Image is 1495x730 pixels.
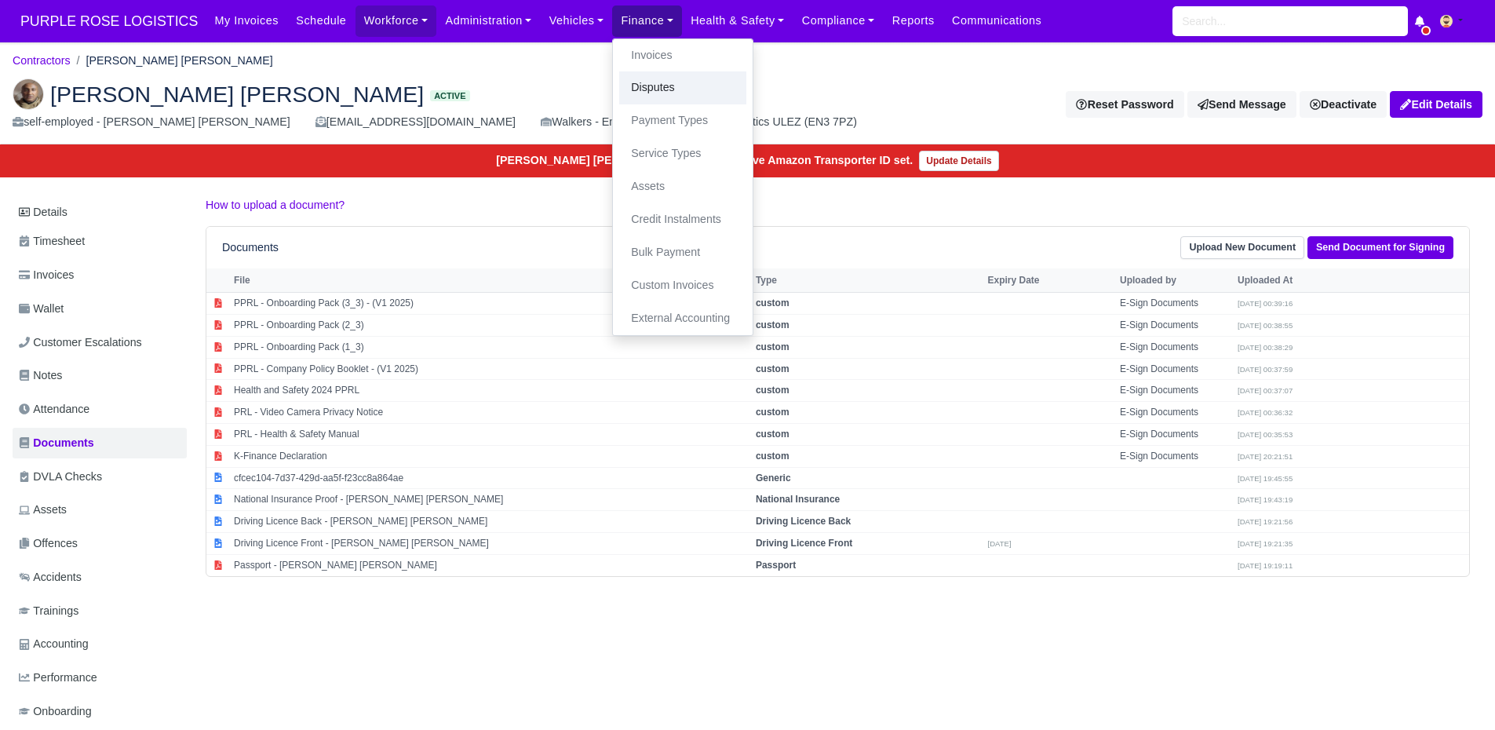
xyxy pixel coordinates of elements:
[13,462,187,492] a: DVLA Checks
[13,198,187,227] a: Details
[756,560,796,571] strong: Passport
[13,562,187,593] a: Accidents
[13,294,187,324] a: Wallet
[230,532,752,554] td: Driving Licence Front - [PERSON_NAME] [PERSON_NAME]
[50,83,424,105] span: [PERSON_NAME] [PERSON_NAME]
[756,297,789,308] strong: custom
[19,266,74,284] span: Invoices
[19,669,97,687] span: Performance
[1116,423,1234,445] td: E-Sign Documents
[1238,365,1293,374] small: [DATE] 00:37:59
[430,90,469,102] span: Active
[1187,91,1296,118] a: Send Message
[1238,495,1293,504] small: [DATE] 19:43:19
[1300,91,1387,118] a: Deactivate
[13,260,187,290] a: Invoices
[619,71,746,104] a: Disputes
[230,554,752,575] td: Passport - [PERSON_NAME] [PERSON_NAME]
[19,468,102,486] span: DVLA Checks
[13,394,187,425] a: Attendance
[19,434,94,452] span: Documents
[756,538,852,549] strong: Driving Licence Front
[619,302,746,335] a: External Accounting
[1307,236,1453,259] a: Send Document for Signing
[206,199,345,211] a: How to upload a document?
[756,429,789,440] strong: custom
[619,203,746,236] a: Credit Instalments
[1116,402,1234,424] td: E-Sign Documents
[19,602,78,620] span: Trainings
[19,400,89,418] span: Attendance
[71,52,273,70] li: [PERSON_NAME] [PERSON_NAME]
[13,226,187,257] a: Timesheet
[13,596,187,626] a: Trainings
[19,568,82,586] span: Accidents
[19,703,92,721] span: Onboarding
[541,113,857,131] div: Walkers - Enfield (DIG1) - Amazon Logistics ULEZ (EN3 7PZ)
[1116,314,1234,336] td: E-Sign Documents
[13,327,187,358] a: Customer Escalations
[752,268,984,292] th: Type
[13,428,187,458] a: Documents
[13,528,187,559] a: Offences
[619,137,746,170] a: Service Types
[619,170,746,203] a: Assets
[756,451,789,462] strong: custom
[541,5,613,36] a: Vehicles
[13,495,187,525] a: Assets
[1238,474,1293,483] small: [DATE] 19:45:55
[1116,268,1234,292] th: Uploaded by
[987,539,1011,548] small: [DATE]
[13,360,187,391] a: Notes
[1238,561,1293,570] small: [DATE] 19:19:11
[1066,91,1183,118] button: Reset Password
[13,629,187,659] a: Accounting
[1390,91,1482,118] a: Edit Details
[230,445,752,467] td: K-Finance Declaration
[793,5,884,36] a: Compliance
[1238,452,1293,461] small: [DATE] 20:21:51
[756,407,789,418] strong: custom
[1238,408,1293,417] small: [DATE] 00:36:32
[13,6,206,37] a: PURPLE ROSE LOGISTICS
[230,489,752,511] td: National Insurance Proof - [PERSON_NAME] [PERSON_NAME]
[1238,343,1293,352] small: [DATE] 00:38:29
[612,5,682,36] a: Finance
[943,5,1051,36] a: Communications
[436,5,540,36] a: Administration
[1234,268,1351,292] th: Uploaded At
[756,385,789,396] strong: custom
[1116,445,1234,467] td: E-Sign Documents
[19,367,62,385] span: Notes
[619,39,746,72] a: Invoices
[1,66,1494,144] div: Anup Singh Dhariwal
[756,473,791,484] strong: Generic
[919,151,998,171] a: Update Details
[13,662,187,693] a: Performance
[756,363,789,374] strong: custom
[756,341,789,352] strong: custom
[19,501,67,519] span: Assets
[682,5,793,36] a: Health & Safety
[19,635,89,653] span: Accounting
[1238,430,1293,439] small: [DATE] 00:35:53
[1116,380,1234,402] td: E-Sign Documents
[222,241,279,254] h6: Documents
[230,467,752,489] td: cfcec104-7d37-429d-aa5f-f23cc8a864ae
[19,535,78,553] span: Offences
[230,268,752,292] th: File
[19,232,85,250] span: Timesheet
[1172,6,1408,36] input: Search...
[13,696,187,727] a: Onboarding
[230,380,752,402] td: Health and Safety 2024 PPRL
[230,336,752,358] td: PPRL - Onboarding Pack (1_3)
[1180,236,1304,259] a: Upload New Document
[230,293,752,315] td: PPRL - Onboarding Pack (3_3) - (V1 2025)
[1238,299,1293,308] small: [DATE] 00:39:16
[206,5,287,36] a: My Invoices
[13,113,290,131] div: self-employed - [PERSON_NAME] [PERSON_NAME]
[1116,293,1234,315] td: E-Sign Documents
[756,319,789,330] strong: custom
[756,494,840,505] strong: National Insurance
